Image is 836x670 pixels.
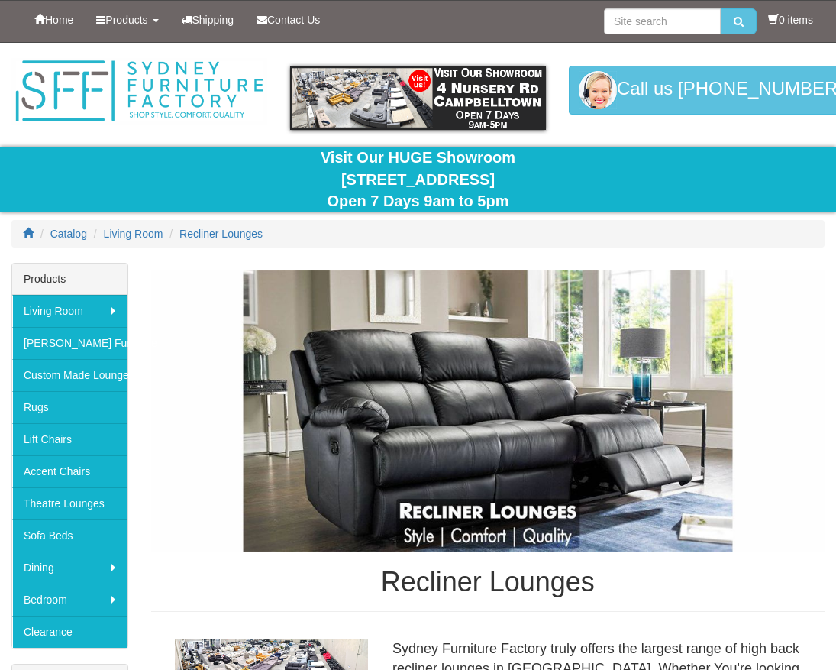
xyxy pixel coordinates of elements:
li: 0 items [768,12,813,28]
a: Shipping [170,1,246,39]
a: Recliner Lounges [179,228,263,240]
img: Recliner Lounges [151,270,825,552]
a: Catalog [50,228,87,240]
a: Accent Chairs [12,455,127,487]
a: Bedroom [12,584,127,616]
img: showroom.gif [290,66,546,130]
a: Living Room [104,228,163,240]
h1: Recliner Lounges [151,567,825,597]
a: Dining [12,552,127,584]
div: Visit Our HUGE Showroom [STREET_ADDRESS] Open 7 Days 9am to 5pm [11,147,825,212]
img: Sydney Furniture Factory [11,58,267,125]
a: Custom Made Lounges [12,359,127,391]
a: Products [85,1,169,39]
a: Home [23,1,85,39]
span: Home [45,14,73,26]
input: Site search [604,8,721,34]
a: Rugs [12,391,127,423]
span: Contact Us [267,14,320,26]
span: Shipping [192,14,234,26]
div: Products [12,264,127,295]
a: Sofa Beds [12,519,127,552]
a: Living Room [12,295,127,327]
a: Contact Us [245,1,331,39]
a: Theatre Lounges [12,487,127,519]
a: Clearance [12,616,127,648]
a: Lift Chairs [12,423,127,455]
span: Products [105,14,147,26]
a: [PERSON_NAME] Furniture [12,327,127,359]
